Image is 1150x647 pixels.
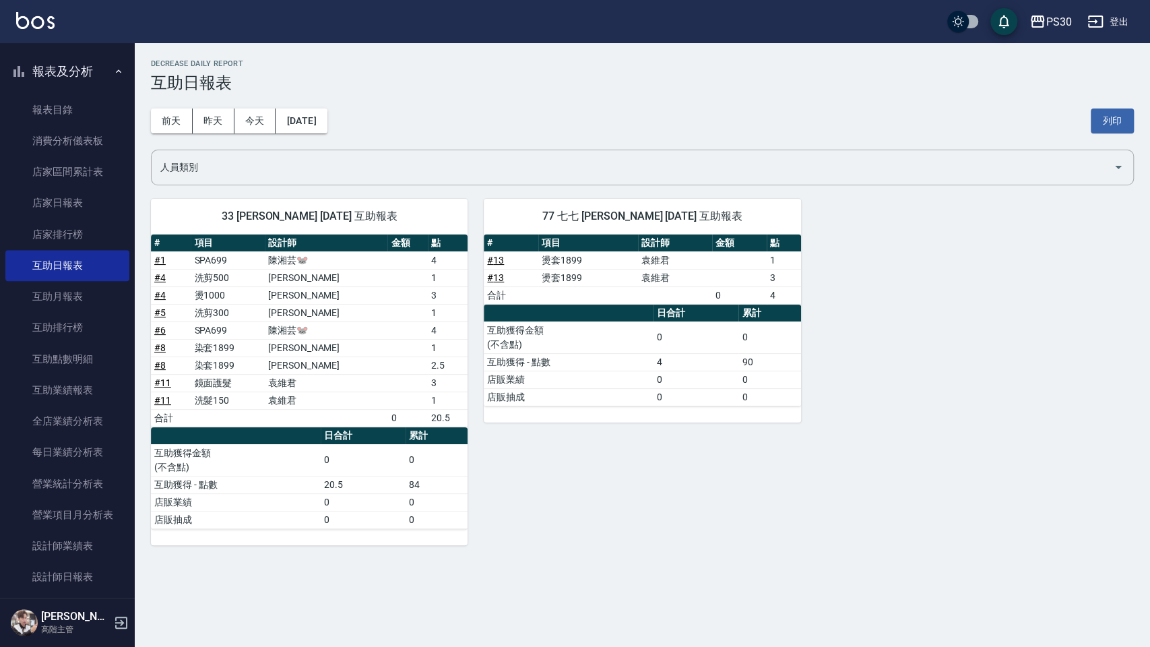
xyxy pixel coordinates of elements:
td: 鏡面護髮 [191,374,264,392]
td: 合計 [151,409,191,427]
td: SPA699 [191,321,264,339]
th: 日合計 [653,305,738,322]
td: 店販業績 [151,493,321,511]
td: 3 [428,374,468,392]
table: a dense table [484,305,800,406]
td: 0 [653,321,738,353]
button: Open [1108,156,1129,178]
a: 互助點數明細 [5,344,129,375]
td: 0 [653,388,738,406]
a: 互助日報表 [5,250,129,281]
button: 報表及分析 [5,54,129,89]
td: 洗髮150 [191,392,264,409]
td: 4 [428,321,468,339]
button: 前天 [151,109,193,133]
td: 0 [321,511,406,528]
td: 燙1000 [191,286,264,304]
td: 洗剪300 [191,304,264,321]
td: SPA699 [191,251,264,269]
td: 袁維君 [265,374,388,392]
th: 點 [428,235,468,252]
td: [PERSON_NAME] [265,304,388,321]
td: 0 [406,511,468,528]
td: 店販抽成 [151,511,321,528]
th: # [151,235,191,252]
button: 昨天 [193,109,234,133]
a: 設計師業績分析表 [5,593,129,624]
td: 袁維君 [638,269,712,286]
span: 33 [PERSON_NAME] [DATE] 互助報表 [167,210,451,223]
td: 染套1899 [191,339,264,357]
span: 77 七七 [PERSON_NAME] [DATE] 互助報表 [500,210,784,223]
td: 0 [406,444,468,476]
td: 0 [387,409,427,427]
td: 84 [406,476,468,493]
a: 互助月報表 [5,281,129,312]
td: 0 [738,371,800,388]
button: save [990,8,1017,35]
h5: [PERSON_NAME] [41,610,110,623]
td: 袁維君 [638,251,712,269]
td: 1 [428,269,468,286]
td: 陳湘芸🐭 [265,321,388,339]
td: 3 [428,286,468,304]
a: #11 [154,395,171,406]
table: a dense table [151,235,468,427]
a: #8 [154,360,166,371]
a: #13 [487,255,504,266]
p: 高階主管 [41,623,110,636]
button: [DATE] [276,109,327,133]
th: 日合計 [321,427,406,445]
td: 1 [767,251,801,269]
td: 互助獲得金額 (不含點) [151,444,321,476]
td: 2.5 [428,357,468,374]
button: PS30 [1024,8,1077,36]
a: 店家排行榜 [5,219,129,250]
td: 互助獲得 - 點數 [151,476,321,493]
th: 設計師 [265,235,388,252]
td: 0 [653,371,738,388]
td: 染套1899 [191,357,264,374]
td: 1 [428,339,468,357]
img: Person [11,609,38,636]
td: 0 [738,321,800,353]
a: #6 [154,325,166,336]
td: 0 [738,388,800,406]
a: #13 [487,272,504,283]
input: 人員名稱 [157,156,1108,179]
td: 0 [406,493,468,511]
th: 點 [767,235,801,252]
td: 袁維君 [265,392,388,409]
th: 項目 [538,235,638,252]
td: 20.5 [428,409,468,427]
a: #5 [154,307,166,318]
th: 累計 [738,305,800,322]
a: 消費分析儀表板 [5,125,129,156]
th: 累計 [406,427,468,445]
th: 金額 [387,235,427,252]
table: a dense table [484,235,800,305]
td: 1 [428,304,468,321]
a: #4 [154,272,166,283]
td: 1 [428,392,468,409]
td: 互助獲得 - 點數 [484,353,653,371]
td: [PERSON_NAME] [265,286,388,304]
td: [PERSON_NAME] [265,357,388,374]
td: 20.5 [321,476,406,493]
td: 陳湘芸🐭 [265,251,388,269]
a: 每日業績分析表 [5,437,129,468]
a: 報表目錄 [5,94,129,125]
a: 營業項目月分析表 [5,499,129,530]
th: # [484,235,538,252]
div: PS30 [1046,13,1071,30]
td: 互助獲得金額 (不含點) [484,321,653,353]
h2: Decrease Daily Report [151,59,1134,68]
td: [PERSON_NAME] [265,339,388,357]
th: 金額 [712,235,767,252]
button: 登出 [1082,9,1134,34]
a: #1 [154,255,166,266]
table: a dense table [151,427,468,529]
button: 今天 [234,109,276,133]
td: 4 [653,353,738,371]
a: 全店業績分析表 [5,406,129,437]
